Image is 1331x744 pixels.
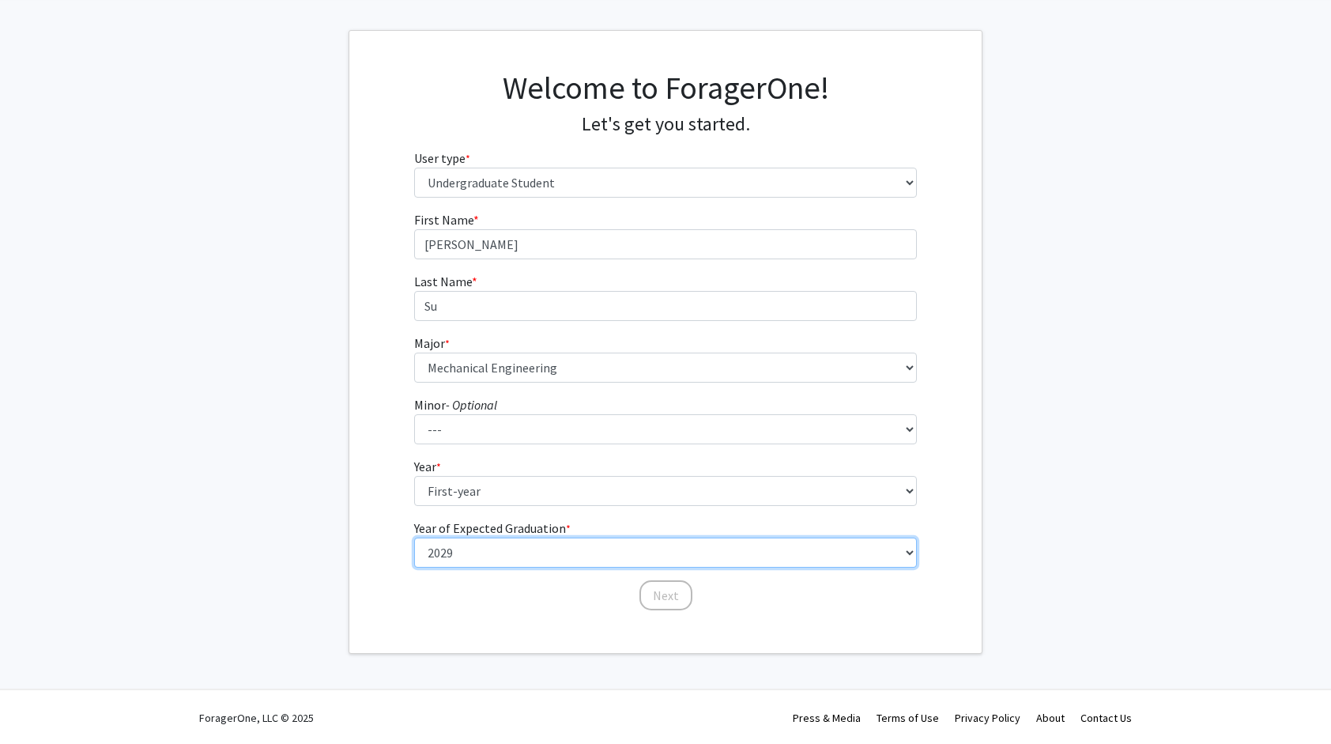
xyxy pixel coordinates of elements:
[414,274,472,289] span: Last Name
[414,519,571,538] label: Year of Expected Graduation
[414,457,441,476] label: Year
[1036,711,1065,725] a: About
[12,673,67,732] iframe: Chat
[793,711,861,725] a: Press & Media
[414,395,497,414] label: Minor
[639,580,692,610] button: Next
[414,212,473,228] span: First Name
[955,711,1020,725] a: Privacy Policy
[414,69,918,107] h1: Welcome to ForagerOne!
[414,334,450,353] label: Major
[414,149,470,168] label: User type
[877,711,939,725] a: Terms of Use
[1080,711,1132,725] a: Contact Us
[446,397,497,413] i: - Optional
[414,113,918,136] h4: Let's get you started.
